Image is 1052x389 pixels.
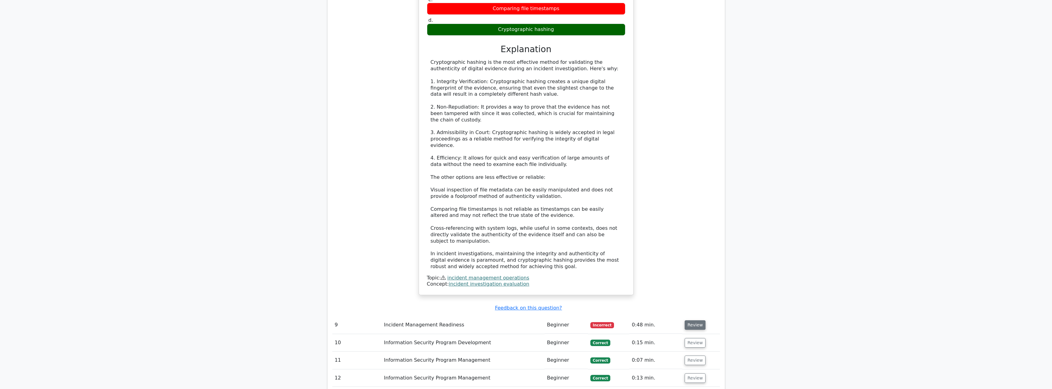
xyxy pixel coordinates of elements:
td: 0:13 min. [629,369,682,387]
span: d. [428,17,433,23]
td: Information Security Program Development [381,334,545,352]
td: 0:15 min. [629,334,682,352]
td: 0:07 min. [629,352,682,369]
button: Review [685,356,706,365]
td: Beginner [545,316,588,334]
span: Correct [590,340,610,346]
a: incident investigation evaluation [449,281,529,287]
td: 10 [332,334,381,352]
td: Beginner [545,334,588,352]
button: Review [685,373,706,383]
td: Information Security Program Management [381,352,545,369]
td: Beginner [545,369,588,387]
h3: Explanation [431,44,622,55]
button: Review [685,338,706,348]
td: 9 [332,316,381,334]
a: Feedback on this question? [495,305,562,311]
td: 12 [332,369,381,387]
a: incident management operations [447,275,529,281]
td: Incident Management Readiness [381,316,545,334]
div: Comparing file timestamps [427,3,625,15]
span: Incorrect [590,322,614,328]
span: Correct [590,375,610,381]
div: Cryptographic hashing is the most effective method for validating the authenticity of digital evi... [431,59,622,270]
td: Beginner [545,352,588,369]
td: Information Security Program Management [381,369,545,387]
td: 11 [332,352,381,369]
span: Correct [590,357,610,364]
button: Review [685,320,706,330]
div: Cryptographic hashing [427,24,625,36]
div: Topic: [427,275,625,281]
td: 0:48 min. [629,316,682,334]
div: Concept: [427,281,625,287]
